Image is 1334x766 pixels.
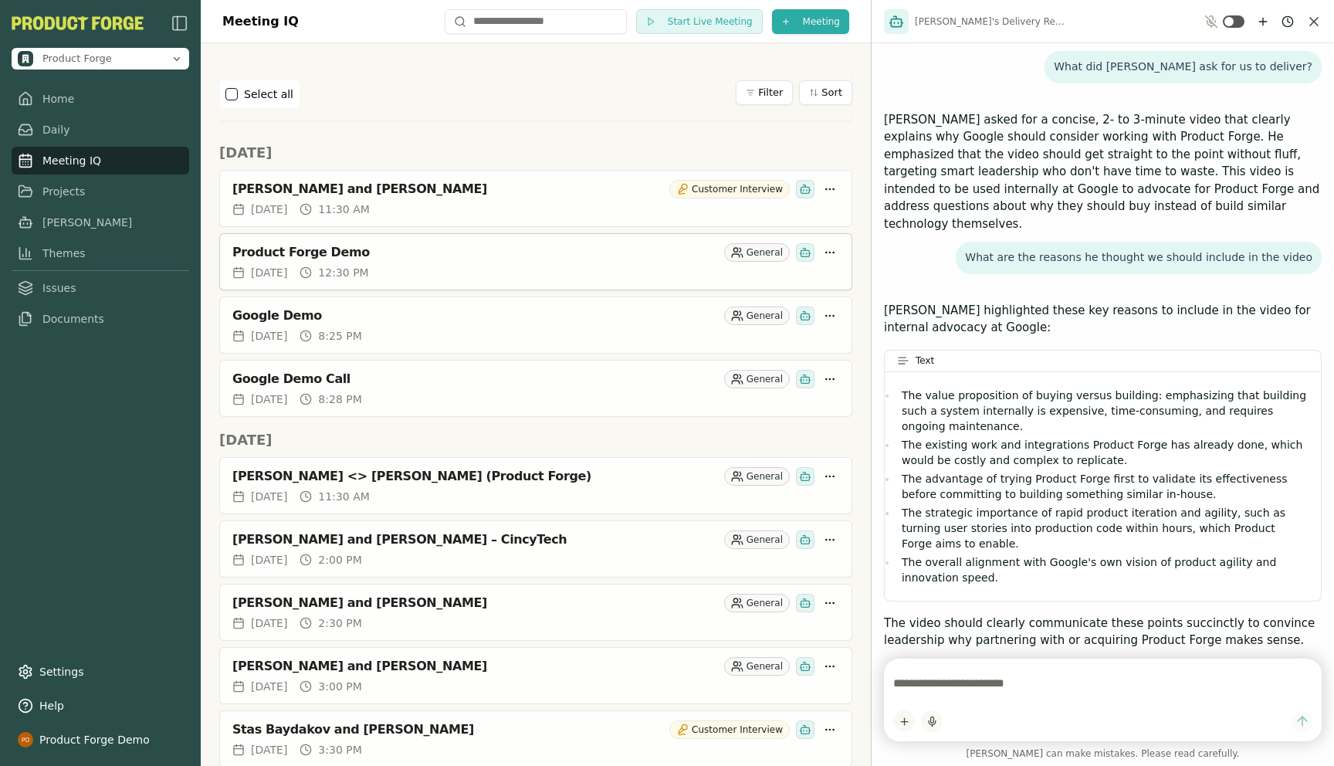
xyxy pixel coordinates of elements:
button: Start dictation [921,710,943,732]
div: [PERSON_NAME] and [PERSON_NAME] [232,181,663,197]
button: Close Sidebar [171,14,189,32]
img: sidebar [171,14,189,32]
button: More options [821,594,839,612]
button: New chat [1254,12,1272,31]
img: Product Forge [12,16,144,30]
span: [DATE] [251,328,287,344]
a: [PERSON_NAME] <> [PERSON_NAME] (Product Forge)General[DATE]11:30 AM [219,457,852,514]
div: [PERSON_NAME] and [PERSON_NAME] [232,595,718,611]
p: What did [PERSON_NAME] ask for us to deliver? [1054,60,1312,74]
div: Product Forge Demo [232,245,718,260]
div: General [724,594,790,612]
span: [DATE] [251,615,287,631]
li: The advantage of trying Product Forge first to validate its effectiveness before committing to bu... [897,471,1309,502]
button: Send message [1292,711,1312,732]
h3: Text [916,354,934,367]
p: The video should clearly communicate these points succinctly to convince leadership why partnerin... [884,615,1322,649]
li: The overall alignment with Google's own vision of product agility and innovation speed. [897,554,1309,585]
div: Customer Interview [669,720,790,739]
button: PF-Logo [12,16,144,30]
button: Chat history [1278,12,1297,31]
div: Smith has been invited [796,467,814,486]
div: General [724,307,790,325]
button: More options [821,657,839,676]
p: [PERSON_NAME] highlighted these key reasons to include in the video for internal advocacy at Google: [884,302,1322,337]
p: [PERSON_NAME] asked for a concise, 2- to 3-minute video that clearly explains why Google should c... [884,111,1322,233]
div: General [724,370,790,388]
button: More options [821,370,839,388]
a: Themes [12,239,189,267]
span: [DATE] [251,742,287,758]
span: [DATE] [251,679,287,694]
span: 11:30 AM [318,489,369,504]
span: 8:28 PM [318,391,361,407]
div: Stas Baydakov and [PERSON_NAME] [232,722,663,737]
a: [PERSON_NAME] [12,208,189,236]
h1: Meeting IQ [222,12,299,31]
div: Smith has been invited [796,720,814,739]
li: The strategic importance of rapid product iteration and agility, such as turning user stories int... [897,505,1309,551]
button: Meeting [772,9,849,34]
span: [DATE] [251,202,287,217]
button: Sort [799,80,852,105]
a: [PERSON_NAME] and [PERSON_NAME] – CincyTechGeneral[DATE]2:00 PM [219,520,852,578]
button: Product Forge Demo [12,726,189,754]
a: Google Demo CallGeneral[DATE]8:28 PM [219,360,852,417]
label: Select all [244,86,293,102]
a: Projects [12,178,189,205]
span: [DATE] [251,391,287,407]
button: More options [821,243,839,262]
span: [PERSON_NAME] can make mistakes. Please read carefully. [884,747,1322,760]
span: 2:30 PM [318,615,361,631]
div: General [724,467,790,486]
button: Toggle ambient mode [1223,15,1244,28]
a: Google DemoGeneral[DATE]8:25 PM [219,297,852,354]
p: What are the reasons he thought we should include in the video [965,251,1312,265]
button: More options [821,720,839,739]
li: The existing work and integrations Product Forge has already done, which would be costly and comp... [897,437,1309,468]
span: Product Forge [42,52,112,66]
button: More options [821,530,839,549]
button: More options [821,307,839,325]
div: General [724,530,790,549]
a: Issues [12,274,189,302]
span: [DATE] [251,489,287,504]
img: Product Forge [18,51,33,66]
img: profile [18,732,33,747]
button: Help [12,692,189,720]
div: Smith has been invited [796,243,814,262]
div: Smith has been invited [796,657,814,676]
div: General [724,657,790,676]
div: General [724,243,790,262]
a: Meeting IQ [12,147,189,175]
div: Smith has been invited [796,370,814,388]
button: Close chat [1306,14,1322,29]
span: 8:25 PM [318,328,361,344]
span: 3:00 PM [318,679,361,694]
button: More options [821,467,839,486]
button: Add content to chat [893,710,915,732]
span: 11:30 AM [318,202,369,217]
div: Customer Interview [669,180,790,198]
a: Home [12,85,189,113]
span: [DATE] [251,265,287,280]
span: 3:30 PM [318,742,361,758]
span: 2:00 PM [318,552,361,568]
span: [DATE] [251,552,287,568]
button: More options [821,180,839,198]
div: Smith has been invited [796,180,814,198]
li: The value proposition of buying versus building: emphasizing that building such a system internal... [897,388,1309,434]
button: Open organization switcher [12,48,189,69]
div: [PERSON_NAME] and [PERSON_NAME] – CincyTech [232,532,718,547]
a: Documents [12,305,189,333]
div: Smith has been invited [796,594,814,612]
span: Start Live Meeting [668,15,753,28]
span: 12:30 PM [318,265,368,280]
div: Google Demo Call [232,371,718,387]
button: Start Live Meeting [636,9,763,34]
a: Daily [12,116,189,144]
div: [PERSON_NAME] <> [PERSON_NAME] (Product Forge) [232,469,718,484]
a: [PERSON_NAME] and [PERSON_NAME]General[DATE]2:30 PM [219,584,852,641]
div: [PERSON_NAME] and [PERSON_NAME] [232,659,718,674]
a: Settings [12,658,189,686]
